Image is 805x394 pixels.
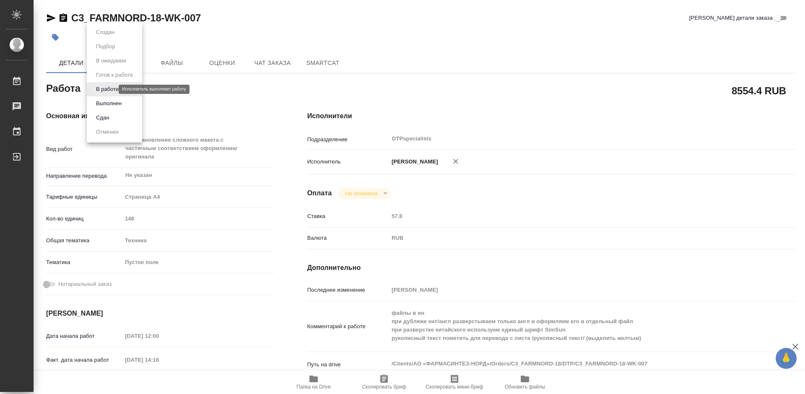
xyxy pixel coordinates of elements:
button: Подбор [93,42,118,51]
button: Выполнен [93,99,124,108]
button: В ожидании [93,56,129,65]
button: Готов к работе [93,70,135,80]
button: Сдан [93,113,112,122]
button: Создан [93,28,117,37]
button: Отменен [93,127,121,137]
button: В работе [93,85,121,94]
